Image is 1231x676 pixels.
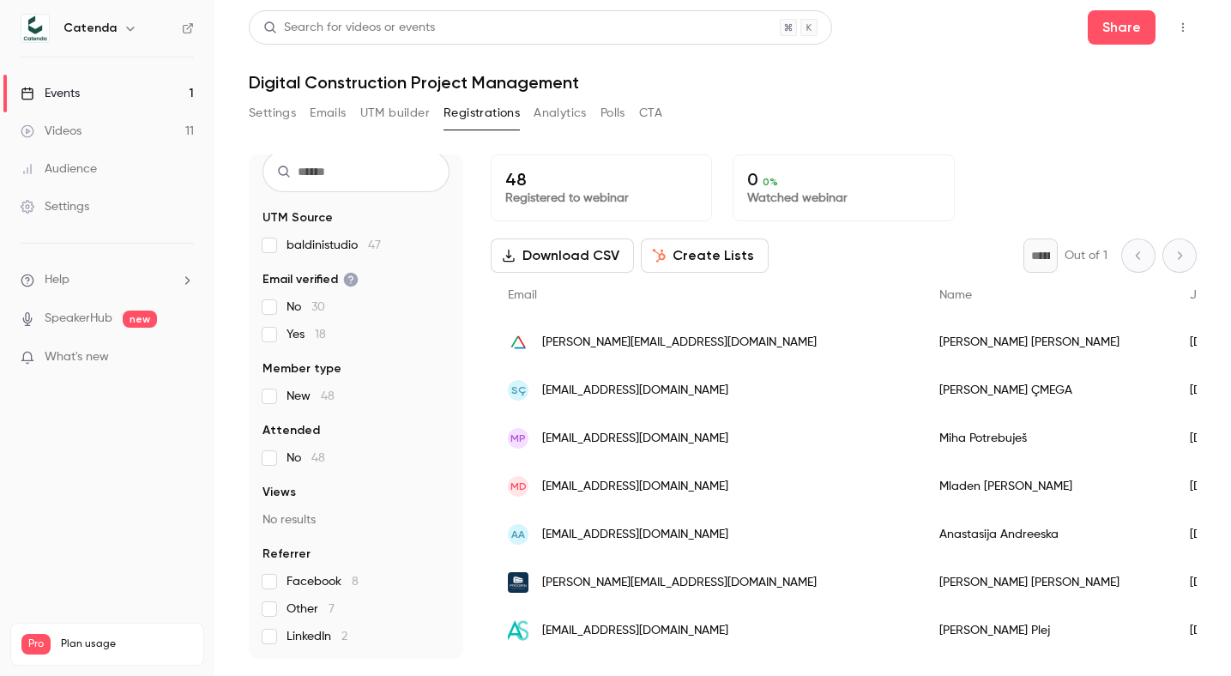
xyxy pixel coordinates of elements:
div: Mladen [PERSON_NAME] [922,462,1173,510]
span: 18 [315,329,326,341]
p: 0 [747,169,939,190]
div: [PERSON_NAME] [PERSON_NAME] [922,318,1173,366]
span: Pro [21,634,51,655]
span: baldinistudio [287,237,381,254]
span: Help [45,271,69,289]
span: No [287,299,325,316]
p: Out of 1 [1065,247,1107,264]
div: [PERSON_NAME] [PERSON_NAME] [922,558,1173,607]
span: 47 [368,239,381,251]
span: Member type [262,360,341,377]
span: Attended [262,422,320,439]
section: facet-groups [262,209,450,645]
p: Registered to webinar [505,190,697,207]
span: New [287,388,335,405]
span: Plan usage [61,637,193,651]
div: Settings [21,198,89,215]
span: [EMAIL_ADDRESS][DOMAIN_NAME] [542,478,728,496]
span: 0 % [763,176,778,188]
div: Search for videos or events [263,19,435,37]
div: [PERSON_NAME] ÇMEGA [922,366,1173,414]
span: SÇ [511,383,526,398]
img: progrin.si [508,572,528,593]
span: Facebook [287,573,359,590]
span: [PERSON_NAME][EMAIL_ADDRESS][DOMAIN_NAME] [542,574,817,592]
span: 2 [341,631,347,643]
button: CTA [639,100,662,127]
span: Referrer [262,546,311,563]
button: Share [1088,10,1156,45]
span: new [123,311,157,328]
button: Registrations [444,100,520,127]
a: SpeakerHub [45,310,112,328]
span: 48 [321,390,335,402]
h1: Digital Construction Project Management [249,72,1197,93]
span: MP [510,431,526,446]
p: No results [262,511,450,528]
span: MD [510,479,527,494]
li: help-dropdown-opener [21,271,194,289]
button: Emails [310,100,346,127]
iframe: Noticeable Trigger [173,350,194,365]
button: Download CSV [491,238,634,273]
h6: Catenda [63,20,117,37]
span: [EMAIL_ADDRESS][DOMAIN_NAME] [542,430,728,448]
div: Audience [21,160,97,178]
img: aspa-ing.si [508,620,528,641]
span: Name [939,289,972,301]
div: Videos [21,123,81,140]
span: Yes [287,326,326,343]
span: LinkedIn [287,628,347,645]
span: Email [508,289,537,301]
img: dalekovod.hr [508,332,528,353]
span: UTM Source [262,209,333,226]
span: [EMAIL_ADDRESS][DOMAIN_NAME] [542,622,728,640]
span: 7 [329,603,335,615]
span: [EMAIL_ADDRESS][DOMAIN_NAME] [542,526,728,544]
span: Views [262,484,296,501]
span: Email verified [262,271,359,288]
span: What's new [45,348,109,366]
div: [PERSON_NAME] Plej [922,607,1173,655]
span: AA [511,527,525,542]
span: [EMAIL_ADDRESS][DOMAIN_NAME] [542,382,728,400]
span: [PERSON_NAME][EMAIL_ADDRESS][DOMAIN_NAME] [542,334,817,352]
button: Settings [249,100,296,127]
button: Create Lists [641,238,769,273]
div: Miha Potrebuješ [922,414,1173,462]
span: 48 [311,452,325,464]
span: Other [287,601,335,618]
p: Watched webinar [747,190,939,207]
span: No [287,450,325,467]
span: 30 [311,301,325,313]
div: Events [21,85,80,102]
button: Polls [600,100,625,127]
img: Catenda [21,15,49,42]
span: 8 [352,576,359,588]
button: UTM builder [360,100,430,127]
div: Anastasija Andreeska [922,510,1173,558]
p: 48 [505,169,697,190]
button: Analytics [534,100,587,127]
